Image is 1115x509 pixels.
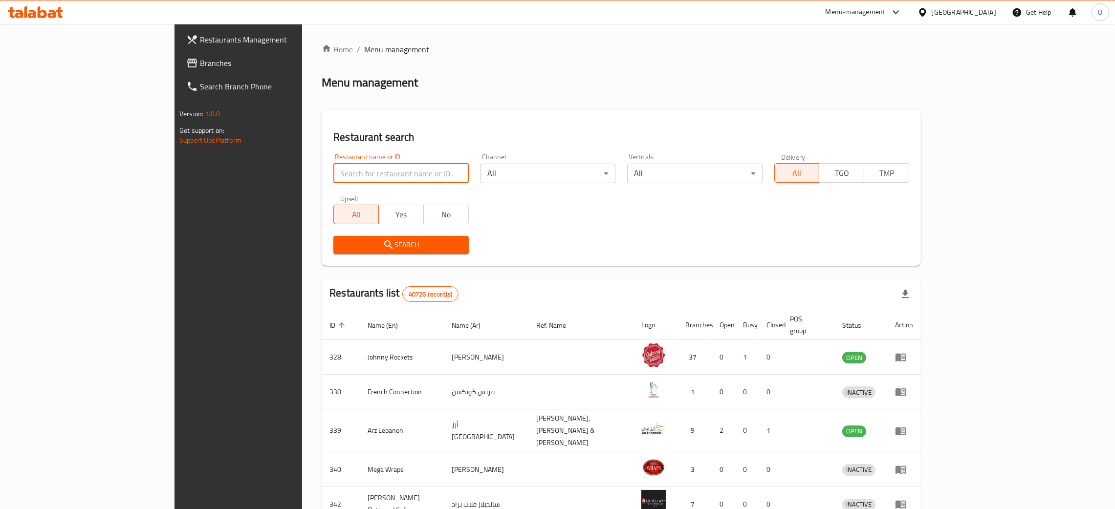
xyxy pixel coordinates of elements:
[735,452,759,487] td: 0
[712,310,735,340] th: Open
[364,43,429,55] span: Menu management
[333,130,909,145] h2: Restaurant search
[200,57,353,69] span: Branches
[333,205,379,224] button: All
[823,166,860,180] span: TGO
[444,409,529,452] td: أرز [GEOGRAPHIC_DATA]
[537,319,579,331] span: Ref. Name
[712,452,735,487] td: 0
[333,164,468,183] input: Search for restaurant name or ID..
[179,134,241,147] a: Support.OpsPlatform
[759,340,782,375] td: 0
[735,409,759,452] td: 0
[200,34,353,45] span: Restaurants Management
[678,340,712,375] td: 37
[895,425,913,437] div: Menu
[329,319,348,331] span: ID
[322,75,418,90] h2: Menu management
[842,464,875,475] span: INACTIVE
[1098,7,1102,18] span: O
[179,124,224,137] span: Get support on:
[759,452,782,487] td: 0
[634,310,678,340] th: Logo
[678,452,712,487] td: 3
[819,163,864,183] button: TGO
[641,417,666,441] img: Arz Lebanon
[641,455,666,480] img: Mega Wraps
[868,166,905,180] span: TMP
[338,208,375,222] span: All
[403,290,458,299] span: 40726 record(s)
[781,153,806,160] label: Delivery
[428,208,465,222] span: No
[887,310,921,340] th: Action
[444,375,529,409] td: فرنش كونكشن
[790,313,823,337] span: POS group
[178,75,361,98] a: Search Branch Phone
[779,166,816,180] span: All
[735,310,759,340] th: Busy
[452,319,493,331] span: Name (Ar)
[894,282,917,306] div: Export file
[774,163,820,183] button: All
[360,409,444,452] td: Arz Lebanon
[178,28,361,51] a: Restaurants Management
[360,340,444,375] td: Johnny Rockets
[383,208,420,222] span: Yes
[444,452,529,487] td: [PERSON_NAME]
[641,343,666,367] img: Johnny Rockets
[895,351,913,363] div: Menu
[340,195,358,202] label: Upsell
[627,164,762,183] div: All
[444,340,529,375] td: [PERSON_NAME]
[329,286,459,302] h2: Restaurants list
[864,163,909,183] button: TMP
[368,319,411,331] span: Name (En)
[423,205,469,224] button: No
[712,409,735,452] td: 2
[179,107,203,120] span: Version:
[178,51,361,75] a: Branches
[378,205,424,224] button: Yes
[333,236,468,254] button: Search
[842,352,866,363] span: OPEN
[932,7,996,18] div: [GEOGRAPHIC_DATA]
[678,310,712,340] th: Branches
[678,375,712,409] td: 1
[759,409,782,452] td: 1
[712,340,735,375] td: 0
[895,464,913,475] div: Menu
[529,409,634,452] td: [PERSON_NAME],[PERSON_NAME] & [PERSON_NAME]
[735,340,759,375] td: 1
[360,375,444,409] td: French Connection
[402,286,459,302] div: Total records count
[842,387,875,398] span: INACTIVE
[200,81,353,92] span: Search Branch Phone
[842,319,874,331] span: Status
[735,375,759,409] td: 0
[641,378,666,402] img: French Connection
[895,386,913,398] div: Menu
[360,452,444,487] td: Mega Wraps
[322,43,921,55] nav: breadcrumb
[842,425,866,437] span: OPEN
[759,375,782,409] td: 0
[826,6,886,18] div: Menu-management
[481,164,615,183] div: All
[712,375,735,409] td: 0
[759,310,782,340] th: Closed
[205,107,220,120] span: 1.0.0
[341,239,460,251] span: Search
[678,409,712,452] td: 9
